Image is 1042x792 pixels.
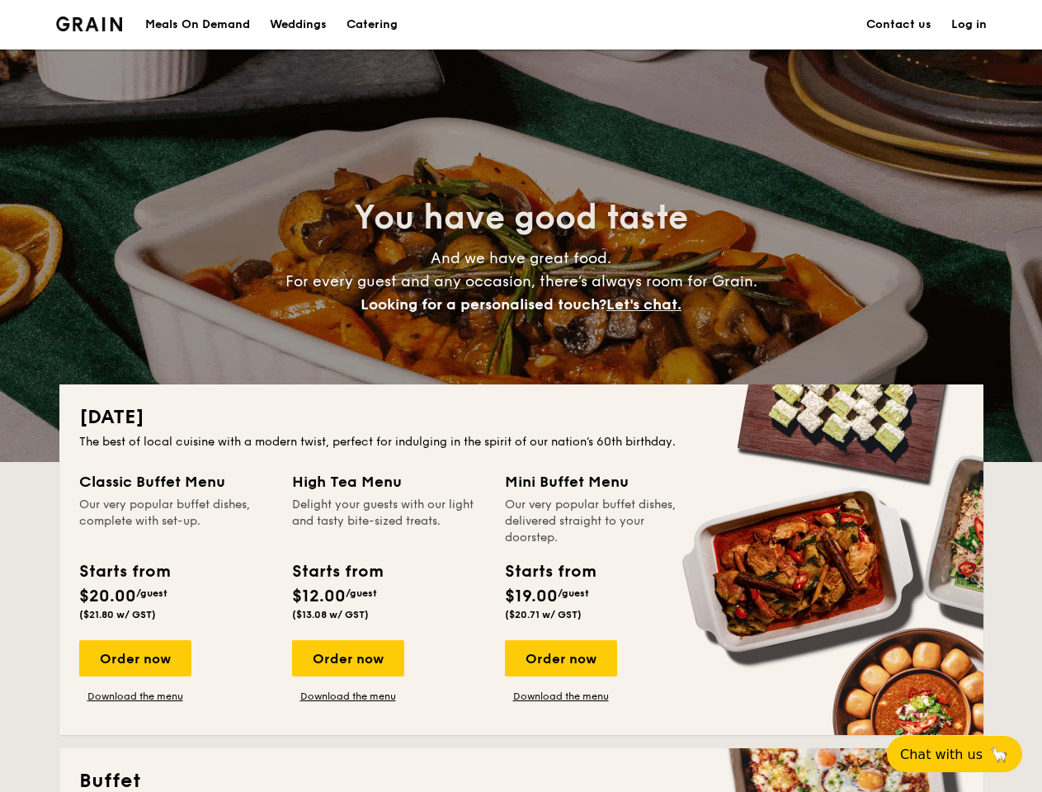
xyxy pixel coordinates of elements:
span: Looking for a personalised touch? [361,295,606,313]
span: You have good taste [354,198,688,238]
span: ($21.80 w/ GST) [79,609,156,620]
span: $12.00 [292,587,346,606]
span: $20.00 [79,587,136,606]
span: /guest [136,587,167,599]
span: And we have great food. For every guest and any occasion, there’s always room for Grain. [285,249,757,313]
div: Delight your guests with our light and tasty bite-sized treats. [292,497,485,546]
span: 🦙 [989,745,1009,764]
span: Chat with us [900,747,983,762]
div: Starts from [292,559,382,584]
div: The best of local cuisine with a modern twist, perfect for indulging in the spirit of our nation’... [79,434,964,450]
div: Order now [79,640,191,676]
div: Mini Buffet Menu [505,470,698,493]
a: Download the menu [292,690,404,703]
div: Order now [292,640,404,676]
h2: [DATE] [79,404,964,431]
a: Logotype [56,16,123,31]
span: /guest [558,587,589,599]
div: High Tea Menu [292,470,485,493]
span: $19.00 [505,587,558,606]
a: Download the menu [505,690,617,703]
div: Our very popular buffet dishes, complete with set-up. [79,497,272,546]
span: ($13.08 w/ GST) [292,609,369,620]
div: Order now [505,640,617,676]
div: Classic Buffet Menu [79,470,272,493]
button: Chat with us🦙 [887,736,1022,772]
div: Our very popular buffet dishes, delivered straight to your doorstep. [505,497,698,546]
span: ($20.71 w/ GST) [505,609,582,620]
div: Starts from [79,559,169,584]
img: Grain [56,16,123,31]
div: Starts from [505,559,595,584]
a: Download the menu [79,690,191,703]
span: Let's chat. [606,295,681,313]
span: /guest [346,587,377,599]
